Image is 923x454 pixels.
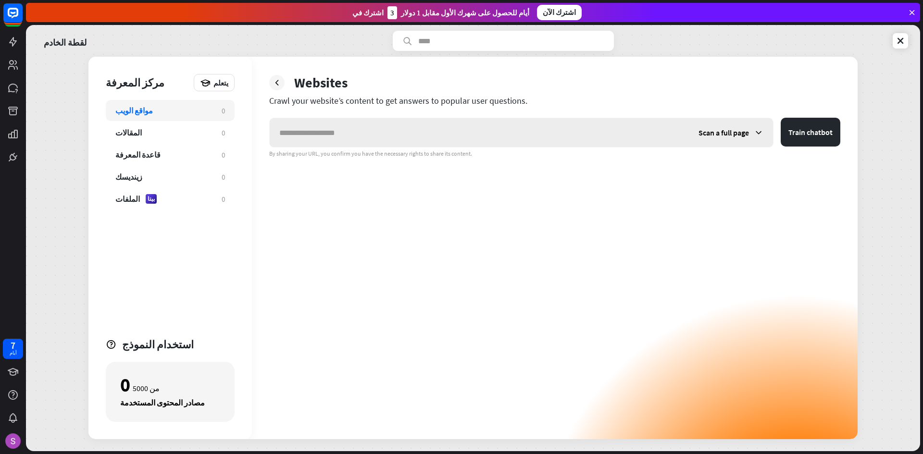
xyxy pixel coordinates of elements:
font: المقالات [115,128,142,137]
font: 0 [222,172,225,182]
font: اشترك في [352,8,384,17]
font: لقطة الخادم [44,37,87,48]
font: اشترك الآن [543,8,576,17]
div: By sharing your URL, you confirm you have the necessary rights to share its content. [269,150,840,158]
font: أيام [10,350,17,356]
font: استخدام النموذج [122,338,194,351]
a: لقطة الخادم [44,31,87,51]
button: Train chatbot [781,118,840,147]
button: افتح أداة الدردشة المباشرة [8,4,37,33]
font: مصادر المحتوى المستخدمة [120,398,205,407]
font: قاعدة المعرفة [115,150,161,160]
font: 0 [222,195,225,204]
font: 0 [222,150,225,160]
div: Websites [294,74,348,91]
font: يتعلم [213,78,228,87]
font: مركز المعرفة [106,76,164,89]
font: أيام للحصول على شهرك الأول مقابل 1 دولار [401,8,529,17]
font: زينديسك [115,172,142,182]
font: من 5000 [133,383,160,393]
font: 3 [390,8,394,17]
font: 0 [222,106,225,115]
a: 7 أيام [3,339,23,359]
font: 0 [222,128,225,137]
font: الملفات [115,194,140,204]
font: مواقع الويب [115,106,153,115]
font: بيتا [148,195,155,202]
div: Crawl your website’s content to get answers to popular user questions. [269,95,840,106]
font: 0 [120,373,130,397]
font: 7 [11,339,15,351]
span: Scan a full page [698,128,749,137]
